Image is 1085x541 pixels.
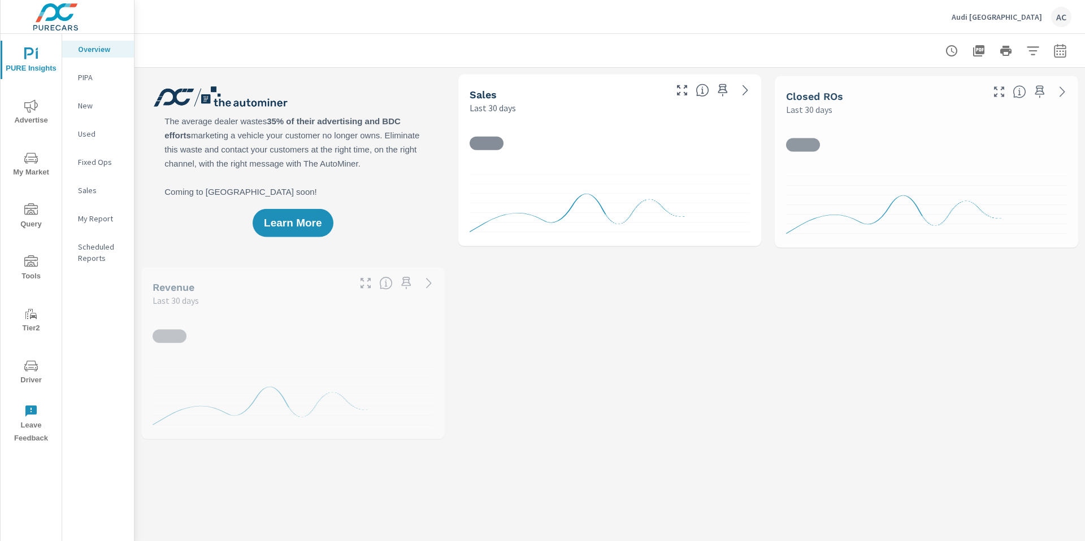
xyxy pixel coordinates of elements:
[62,125,134,142] div: Used
[62,210,134,227] div: My Report
[78,156,125,168] p: Fixed Ops
[470,89,497,101] h5: Sales
[62,41,134,58] div: Overview
[62,238,134,267] div: Scheduled Reports
[78,72,125,83] p: PIPA
[62,69,134,86] div: PIPA
[714,81,732,99] span: Save this to your personalized report
[470,101,516,115] p: Last 30 days
[78,43,125,55] p: Overview
[786,90,843,102] h5: Closed ROs
[4,307,58,335] span: Tier2
[952,12,1042,22] p: Audi [GEOGRAPHIC_DATA]
[264,218,322,228] span: Learn More
[1051,7,1071,27] div: AC
[153,281,194,293] h5: Revenue
[78,185,125,196] p: Sales
[78,100,125,111] p: New
[990,83,1008,101] button: Make Fullscreen
[78,241,125,264] p: Scheduled Reports
[4,255,58,283] span: Tools
[1013,85,1026,99] span: Number of Repair Orders Closed by the selected dealership group over the selected time range. [So...
[62,182,134,199] div: Sales
[1022,40,1044,62] button: Apply Filters
[1053,83,1071,101] a: See more details in report
[995,40,1017,62] button: Print Report
[4,404,58,445] span: Leave Feedback
[379,276,393,290] span: Total sales revenue over the selected date range. [Source: This data is sourced from the dealer’s...
[4,151,58,179] span: My Market
[62,154,134,171] div: Fixed Ops
[736,81,754,99] a: See more details in report
[1049,40,1071,62] button: Select Date Range
[4,359,58,387] span: Driver
[62,97,134,114] div: New
[420,274,438,292] a: See more details in report
[78,128,125,139] p: Used
[1031,83,1049,101] span: Save this to your personalized report
[4,203,58,231] span: Query
[153,294,199,307] p: Last 30 days
[967,40,990,62] button: "Export Report to PDF"
[253,209,333,237] button: Learn More
[696,84,709,97] span: Number of vehicles sold by the dealership over the selected date range. [Source: This data is sou...
[4,99,58,127] span: Advertise
[397,274,415,292] span: Save this to your personalized report
[786,103,832,116] p: Last 30 days
[357,274,375,292] button: Make Fullscreen
[1,34,62,450] div: nav menu
[78,213,125,224] p: My Report
[4,47,58,75] span: PURE Insights
[673,81,691,99] button: Make Fullscreen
